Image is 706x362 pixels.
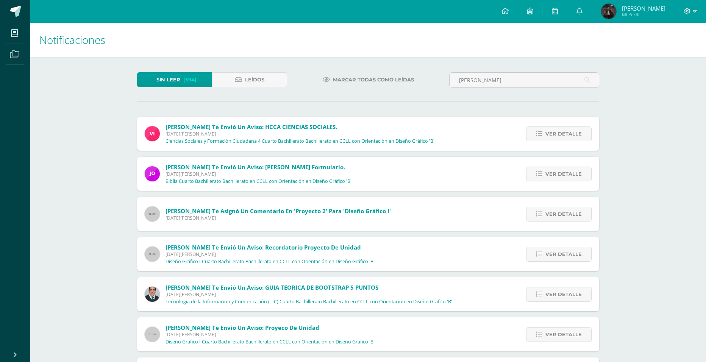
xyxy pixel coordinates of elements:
img: 60x60 [145,247,160,262]
span: (594) [183,73,197,87]
span: Leídos [245,73,264,87]
span: Marcar todas como leídas [333,73,414,87]
span: Ver detalle [545,287,582,301]
span: Notificaciones [39,33,105,47]
span: [DATE][PERSON_NAME] [166,131,434,137]
span: Sin leer [156,73,180,87]
span: [DATE][PERSON_NAME] [166,291,452,298]
a: Marcar todas como leídas [313,72,423,87]
input: Busca una notificación aquí [450,73,599,87]
span: Mi Perfil [622,11,665,18]
p: Diseño Gráfico I Cuarto Bachillerato Bachillerato en CCLL con Orientación en Diseño Gráfico 'B' [166,259,375,265]
span: [PERSON_NAME] te envió un aviso: HCCA CIENCIAS SOCIALES. [166,123,337,131]
img: 6614adf7432e56e5c9e182f11abb21f1.png [145,166,160,181]
a: Leídos [212,72,287,87]
img: bd6d0aa147d20350c4821b7c643124fa.png [145,126,160,141]
span: [PERSON_NAME] te envió un aviso: [PERSON_NAME] formulario. [166,163,345,171]
p: Diseño Gráfico I Cuarto Bachillerato Bachillerato en CCLL con Orientación en Diseño Gráfico 'B' [166,339,375,345]
span: Ver detalle [545,247,582,261]
span: Ver detalle [545,328,582,342]
span: [DATE][PERSON_NAME] [166,331,375,338]
span: [DATE][PERSON_NAME] [166,251,375,257]
img: 2306758994b507d40baaa54be1d4aa7e.png [145,287,160,302]
img: 60x60 [145,206,160,222]
span: [DATE][PERSON_NAME] [166,171,351,177]
p: Biblia Cuarto Bachillerato Bachillerato en CCLL con Orientación en Diseño Gráfico 'B' [166,178,351,184]
span: [PERSON_NAME] te envió un aviso: Recordatorio Proyecto de Unidad [166,243,361,251]
span: Ver detalle [545,207,582,221]
span: [PERSON_NAME] te envió un aviso: Proyeco de unidad [166,324,319,331]
span: Ver detalle [545,127,582,141]
img: 60x60 [145,327,160,342]
span: [PERSON_NAME] te envió un aviso: GUIA TEORICA DE BOOTSTRAP 5 PUNTOS [166,284,378,291]
span: [PERSON_NAME] te asignó un comentario en 'Proyecto 2' para 'Diseño Gráfico I' [166,207,391,215]
p: Ciencias Sociales y Formación Ciudadana 4 Cuarto Bachillerato Bachillerato en CCLL con Orientació... [166,138,434,144]
span: [DATE][PERSON_NAME] [166,215,391,221]
span: Ver detalle [545,167,582,181]
span: [PERSON_NAME] [622,5,665,12]
img: 884120ebebb8206990ae697b943f25cf.png [601,4,616,19]
p: Tecnología de la Información y Comunicación (TIC) Cuarto Bachillerato Bachillerato en CCLL con Or... [166,299,452,305]
a: Sin leer(594) [137,72,212,87]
